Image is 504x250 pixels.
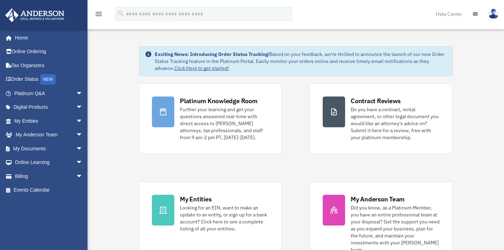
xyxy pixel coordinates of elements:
[155,51,447,72] div: Based on your feedback, we're thrilled to announce the launch of our new Order Status Tracking fe...
[40,74,56,85] div: NEW
[76,142,90,156] span: arrow_drop_down
[117,9,125,17] i: search
[76,169,90,184] span: arrow_drop_down
[5,128,93,142] a: My Anderson Teamarrow_drop_down
[351,106,440,141] div: Do you have a contract, rental agreement, or other legal document you would like an attorney's ad...
[5,45,93,59] a: Online Ordering
[5,31,90,45] a: Home
[76,114,90,128] span: arrow_drop_down
[76,156,90,170] span: arrow_drop_down
[351,195,405,203] div: My Anderson Team
[5,183,93,197] a: Events Calendar
[5,100,93,114] a: Digital Productsarrow_drop_down
[3,8,66,22] img: Anderson Advisors Platinum Portal
[5,142,93,156] a: My Documentsarrow_drop_down
[76,128,90,142] span: arrow_drop_down
[5,86,93,100] a: Platinum Q&Aarrow_drop_down
[351,97,401,105] div: Contract Reviews
[94,10,103,18] i: menu
[139,84,282,154] a: Platinum Knowledge Room Further your learning and get your questions answered real-time with dire...
[94,12,103,18] a: menu
[180,97,258,105] div: Platinum Knowledge Room
[180,195,211,203] div: My Entities
[5,169,93,183] a: Billingarrow_drop_down
[180,204,269,232] div: Looking for an EIN, want to make an update to an entity, or sign up for a bank account? Click her...
[310,84,453,154] a: Contract Reviews Do you have a contract, rental agreement, or other legal document you would like...
[76,100,90,115] span: arrow_drop_down
[5,114,93,128] a: My Entitiesarrow_drop_down
[76,86,90,101] span: arrow_drop_down
[180,106,269,141] div: Further your learning and get your questions answered real-time with direct access to [PERSON_NAM...
[5,58,93,72] a: Tax Organizers
[488,9,499,19] img: User Pic
[174,65,229,71] a: Click Here to get started!
[155,51,269,57] strong: Exciting News: Introducing Order Status Tracking!
[5,72,93,87] a: Order StatusNEW
[5,156,93,170] a: Online Learningarrow_drop_down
